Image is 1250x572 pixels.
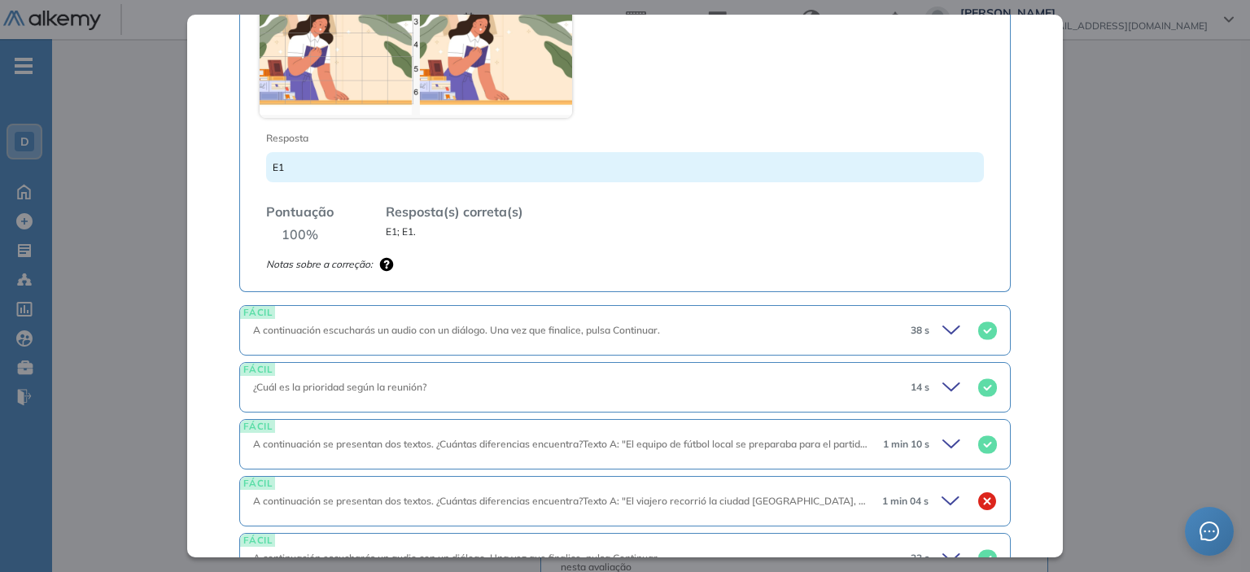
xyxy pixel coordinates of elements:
[266,131,911,146] span: Resposta
[266,202,334,221] span: Pontuação
[1200,522,1219,541] span: message
[386,225,416,239] span: E1; E1.
[240,534,275,546] span: FÁCIL
[240,363,275,375] span: FÁCIL
[883,437,929,452] span: 1 min 10 s
[282,225,318,244] span: 100 %
[911,323,929,338] span: 38 s
[240,420,275,432] span: FÁCIL
[882,494,929,509] span: 1 min 04 s
[386,202,523,221] span: Resposta(s) correta(s)
[240,477,275,489] span: FÁCIL
[273,161,284,173] span: E1
[253,552,660,564] span: A continuación escucharás un audio con un diálogo. Una vez que finalice, pulsa Continuar.
[266,257,983,272] div: Notas sobre a correção:
[911,380,929,395] span: 14 s
[911,551,929,565] span: 23 s
[253,381,426,393] span: ¿Cuál es la prioridad según la reunión?
[253,324,660,336] span: A continuación escucharás un audio con un diálogo. Una vez que finalice, pulsa Continuar.
[240,306,275,318] span: FÁCIL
